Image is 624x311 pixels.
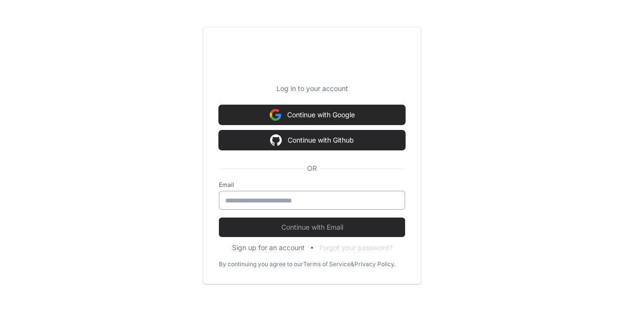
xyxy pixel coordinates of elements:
a: Privacy Policy. [354,260,395,268]
img: Sign in with google [270,130,282,150]
label: Email [219,181,405,189]
span: OR [303,164,321,173]
button: Continue with Email [219,218,405,237]
div: & [351,260,354,268]
p: Log in to your account [219,84,405,93]
div: By continuing you agree to our [219,260,303,268]
button: Continue with Github [219,130,405,150]
span: Continue with Email [219,222,405,232]
button: Continue with Google [219,105,405,125]
button: Forgot your password? [319,243,392,253]
a: Terms of Service [303,260,351,268]
button: Sign up for an account [232,243,305,253]
img: Sign in with google [270,105,281,125]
